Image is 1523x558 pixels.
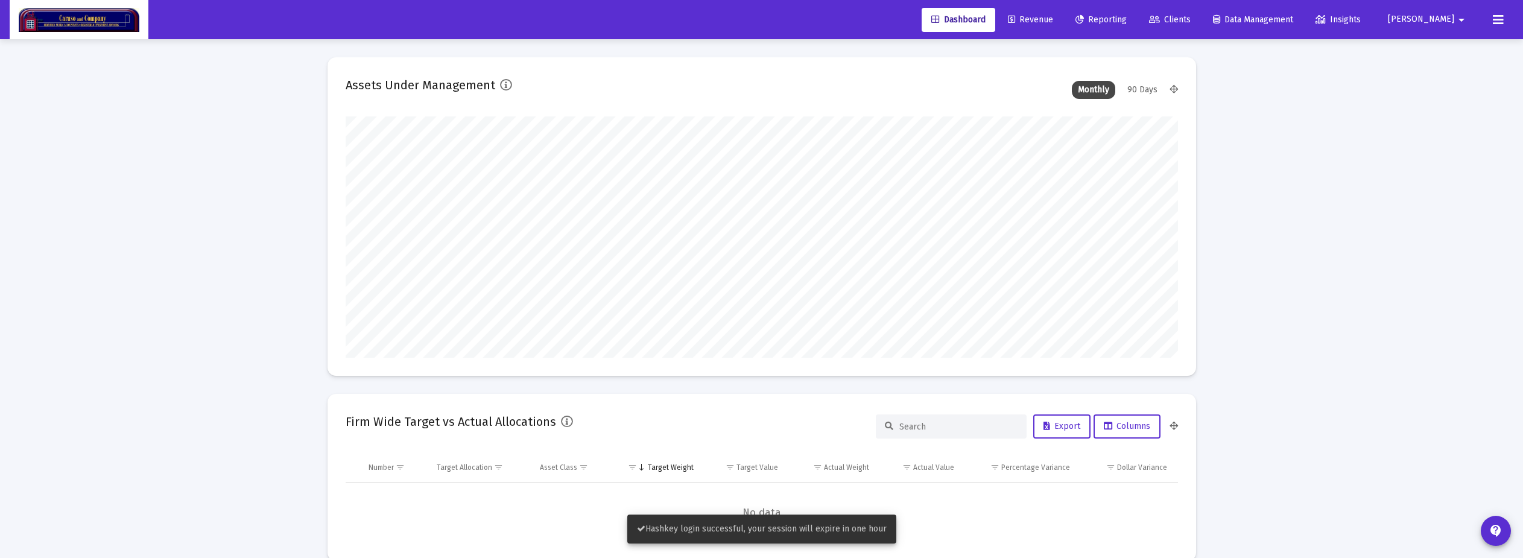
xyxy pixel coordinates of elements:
[1213,14,1293,25] span: Data Management
[736,463,778,472] div: Target Value
[1121,81,1164,99] div: 90 Days
[612,453,702,482] td: Column Target Weight
[1066,8,1136,32] a: Reporting
[531,453,612,482] td: Column Asset Class
[369,463,394,472] div: Number
[1373,7,1483,31] button: [PERSON_NAME]
[428,453,531,482] td: Column Target Allocation
[628,463,637,472] span: Show filter options for column 'Target Weight'
[1139,8,1200,32] a: Clients
[360,453,429,482] td: Column Number
[990,463,999,472] span: Show filter options for column 'Percentage Variance'
[346,453,1178,543] div: Data grid
[931,14,986,25] span: Dashboard
[540,463,577,472] div: Asset Class
[648,463,694,472] div: Target Weight
[346,75,495,95] h2: Assets Under Management
[1388,14,1454,25] span: [PERSON_NAME]
[1203,8,1303,32] a: Data Management
[396,463,405,472] span: Show filter options for column 'Number'
[1001,463,1070,472] div: Percentage Variance
[878,453,963,482] td: Column Actual Value
[19,8,139,32] img: Dashboard
[1306,8,1370,32] a: Insights
[787,453,877,482] td: Column Actual Weight
[437,463,492,472] div: Target Allocation
[1078,453,1177,482] td: Column Dollar Variance
[1489,524,1503,538] mat-icon: contact_support
[494,463,503,472] span: Show filter options for column 'Target Allocation'
[1316,14,1361,25] span: Insights
[902,463,911,472] span: Show filter options for column 'Actual Value'
[702,453,787,482] td: Column Target Value
[579,463,588,472] span: Show filter options for column 'Asset Class'
[1043,421,1080,431] span: Export
[346,412,556,431] h2: Firm Wide Target vs Actual Allocations
[1008,14,1053,25] span: Revenue
[998,8,1063,32] a: Revenue
[913,463,954,472] div: Actual Value
[1104,421,1150,431] span: Columns
[1033,414,1091,439] button: Export
[1454,8,1469,32] mat-icon: arrow_drop_down
[963,453,1078,482] td: Column Percentage Variance
[637,524,887,534] span: Hashkey login successful, your session will expire in one hour
[1075,14,1127,25] span: Reporting
[899,422,1018,432] input: Search
[1149,14,1191,25] span: Clients
[824,463,869,472] div: Actual Weight
[922,8,995,32] a: Dashboard
[726,463,735,472] span: Show filter options for column 'Target Value'
[813,463,822,472] span: Show filter options for column 'Actual Weight'
[1117,463,1167,472] div: Dollar Variance
[1094,414,1160,439] button: Columns
[1072,81,1115,99] div: Monthly
[1106,463,1115,472] span: Show filter options for column 'Dollar Variance'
